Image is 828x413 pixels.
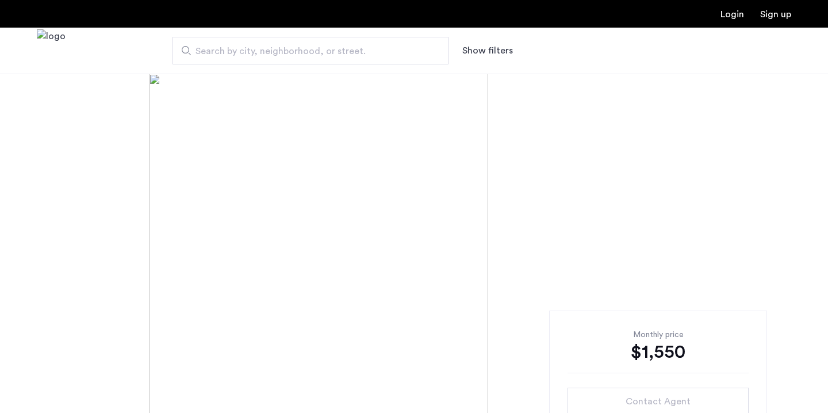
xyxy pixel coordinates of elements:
img: logo [37,29,66,72]
span: Contact Agent [626,395,691,408]
input: Apartment Search [172,37,448,64]
a: Registration [760,10,791,19]
div: $1,550 [568,341,749,364]
span: Search by city, neighborhood, or street. [195,44,416,58]
a: Login [720,10,744,19]
a: Cazamio Logo [37,29,66,72]
button: Show or hide filters [462,44,513,58]
div: Monthly price [568,329,749,341]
